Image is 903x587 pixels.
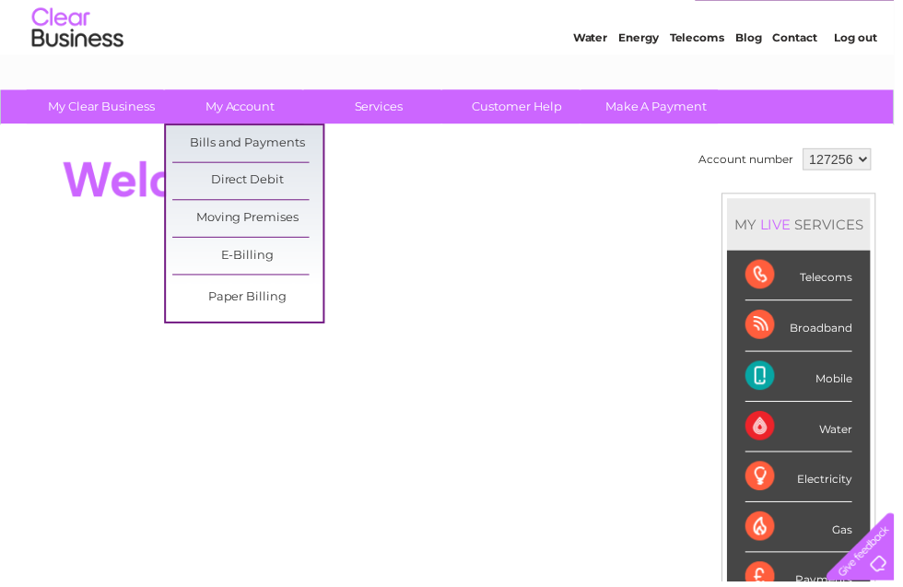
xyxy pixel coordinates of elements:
[780,78,826,92] a: Contact
[753,456,861,507] div: Electricity
[753,252,861,303] div: Telecoms
[743,78,769,92] a: Blog
[307,90,459,124] a: Services
[174,282,326,319] a: Paper Billing
[753,303,861,354] div: Broadband
[174,126,326,163] a: Bills and Payments
[625,78,665,92] a: Energy
[174,202,326,239] a: Moving Premises
[587,90,739,124] a: Make A Payment
[18,10,888,89] div: Clear Business is a trading name of Verastar Limited (registered in [GEOGRAPHIC_DATA] No. 3667643...
[27,90,179,124] a: My Clear Business
[447,90,599,124] a: Customer Help
[753,507,861,558] div: Gas
[31,48,125,104] img: logo.png
[556,9,683,32] a: 0333 014 3131
[753,405,861,456] div: Water
[174,240,326,276] a: E-Billing
[167,90,319,124] a: My Account
[174,164,326,201] a: Direct Debit
[579,78,614,92] a: Water
[734,200,879,252] div: MY SERVICES
[676,78,732,92] a: Telecoms
[764,217,803,235] div: LIVE
[842,78,885,92] a: Log out
[753,355,861,405] div: Mobile
[701,145,806,176] td: Account number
